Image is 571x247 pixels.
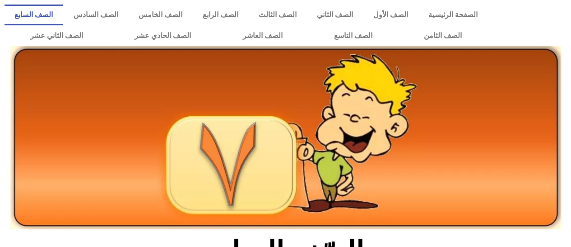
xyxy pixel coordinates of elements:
a: الصف الثالث [248,5,306,25]
a: الصف الحادي عشر [109,25,217,46]
a: الصف السادس [63,5,128,25]
a: الصف الثاني [306,5,363,25]
a: الصف الخامس [128,5,192,25]
a: الصف الثامن [398,25,487,46]
a: الصف التاسع [308,25,398,46]
a: الصف الأول [363,5,418,25]
a: الصفحة الرئيسية [418,5,487,25]
a: الصف العاشر [217,25,308,46]
a: الصف الثاني عشر [5,25,109,46]
a: الصف الرابع [192,5,248,25]
a: الصف السابع [5,5,63,25]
